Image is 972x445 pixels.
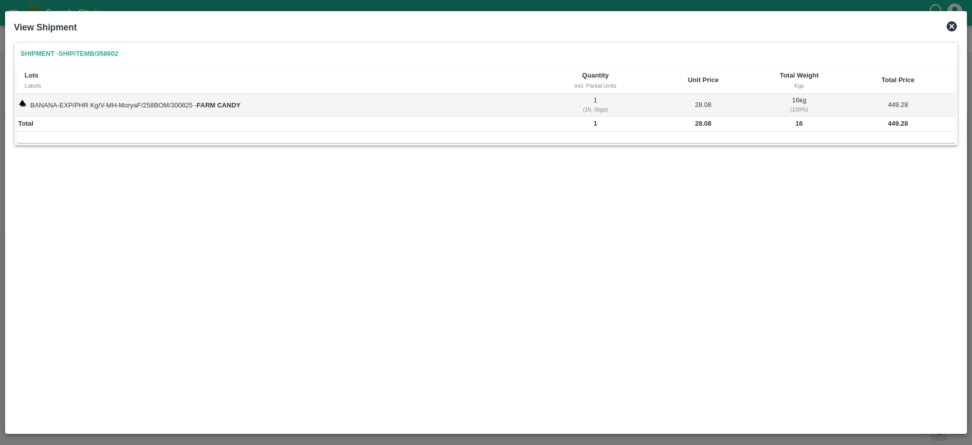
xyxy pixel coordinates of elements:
[25,71,38,79] b: Lots
[688,76,719,84] b: Unit Price
[544,105,647,114] div: ( 16, 0 kgs)
[18,120,33,127] b: Total
[780,71,819,79] b: Total Weight
[14,22,77,32] b: View Shipment
[25,81,535,90] div: Labels
[695,120,712,127] b: 28.08
[550,81,640,90] div: incl. Partial Units
[18,99,26,107] img: weight
[795,120,802,127] b: 16
[649,94,758,116] td: 28.08
[17,94,543,116] td: BANANA-EXP/PHR Kg/V-MH-MoryaF/258BOM/300825 -
[17,45,123,63] a: Shipment -SHIP/TEMB/358602
[594,120,597,127] b: 1
[881,76,915,84] b: Total Price
[758,94,840,116] td: 16 kg
[888,120,908,127] b: 449.28
[766,81,832,90] div: Kgs
[542,94,649,116] td: 1
[759,105,839,114] div: ( 100 %)
[582,71,609,79] b: Quantity
[840,94,955,116] td: 449.28
[197,101,241,109] strong: FARM CANDY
